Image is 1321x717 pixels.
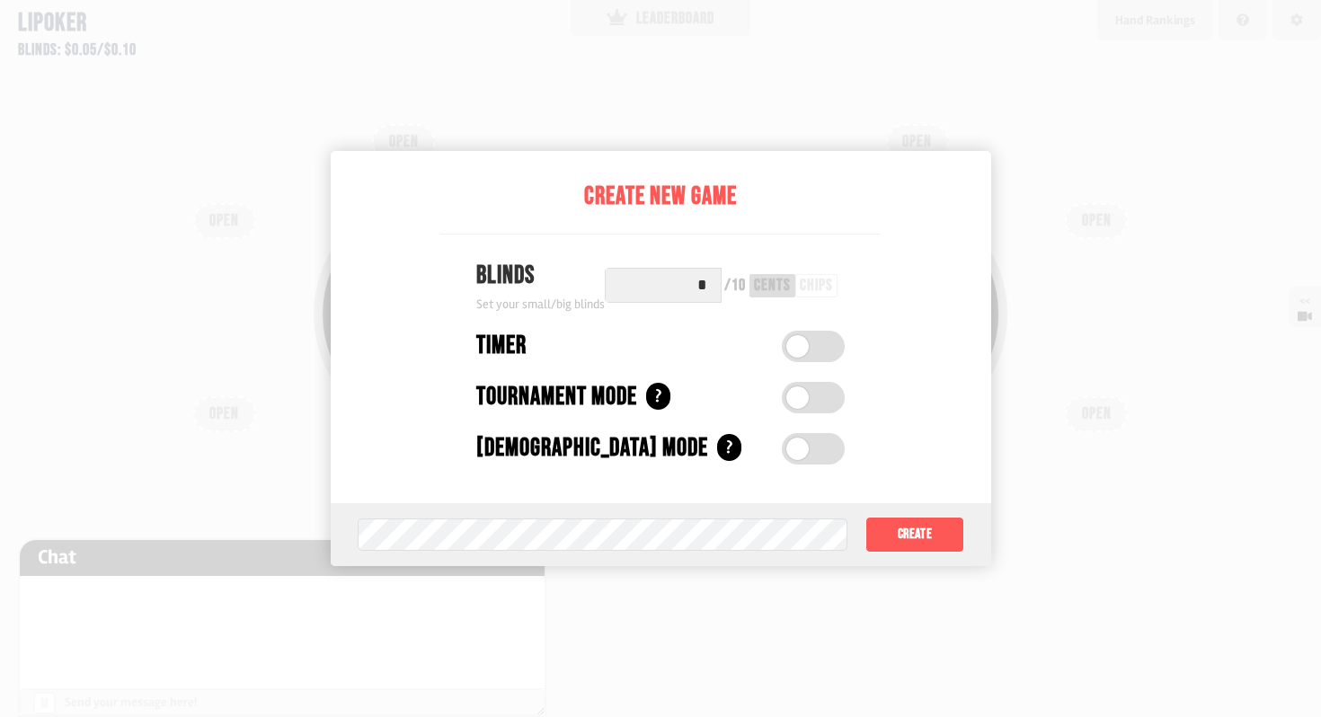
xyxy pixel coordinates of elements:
button: Create [865,517,963,553]
div: Timer [476,327,527,365]
div: [DEMOGRAPHIC_DATA] Mode [476,429,708,467]
div: cents [754,278,791,294]
div: chips [800,278,833,294]
div: Tournament Mode [476,378,637,416]
div: ? [646,383,670,410]
div: ? [717,434,741,461]
div: Blinds [476,257,605,295]
div: Create New Game [440,178,881,216]
div: / 10 [724,278,746,294]
div: Set your small/big blinds [476,295,605,314]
